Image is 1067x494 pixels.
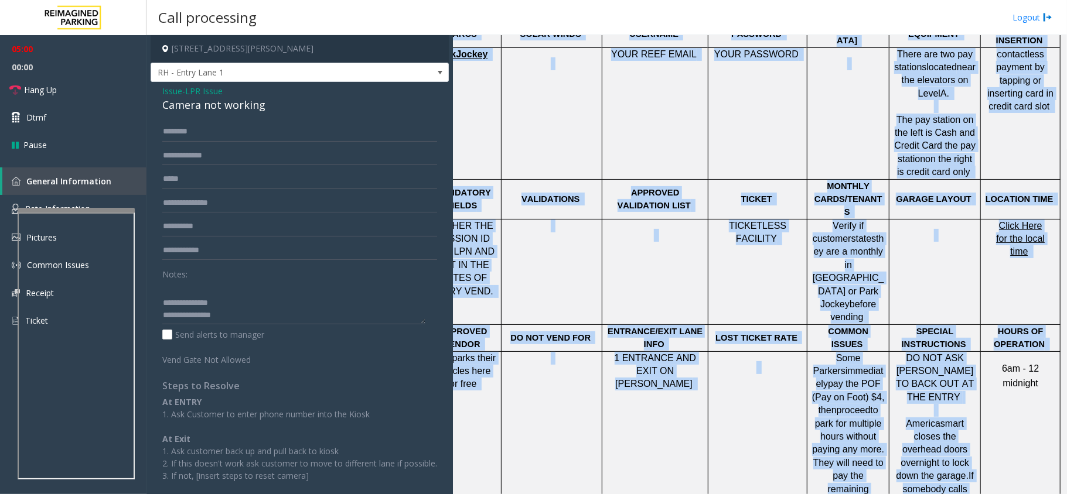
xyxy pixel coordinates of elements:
span: DO NOT VEND FOR [510,333,591,342]
span: ontactless payment by tapping or inserting card in credit card slot [987,49,1054,112]
span: LOST TICKET RATE [715,333,797,342]
p: 1. Ask customer back up and pull back to kiosk [162,445,437,457]
label: Vend Gate Not Allowed [159,349,277,366]
span: GATHER THE SESSION ID AND LPN AND PUT IN THE NOTES OF EVERY VEND. [430,221,495,296]
span: C [997,51,1002,59]
span: Rate Information [25,203,90,214]
span: APPROVED VENDOR [439,327,487,349]
h3: Call processing [152,3,263,32]
span: YOUR PASSWORD [714,49,799,59]
span: near the elevators on Level [902,62,976,98]
span: . [966,471,969,481]
span: ENTRANCE/EXIT LANE INFO [608,327,703,349]
span: Pause [23,139,47,151]
a: ParkJockey [436,50,488,59]
img: 'icon' [12,289,20,297]
span: DO NOT ASK [PERSON_NAME] TO BACK OUT AT THE ENTRY [896,353,974,402]
img: 'icon' [12,234,21,241]
span: Some Parkers [813,353,861,376]
span: on the right is credit card only [897,154,972,177]
span: 1 ENTRANCE AND EXIT ON [PERSON_NAME] [615,353,697,389]
span: GARAGE LAYOUT [896,194,971,204]
span: RH - Entry Lane 1 [151,63,389,82]
a: General Information [2,167,146,195]
span: VALIDATIONS [521,194,579,204]
span: - [182,85,223,97]
span: Issue [162,85,182,97]
b: At Exit [162,433,190,444]
p: 3. If not, [insert steps to reset camera] [162,469,437,482]
span: proceed [837,405,871,415]
label: Send alerts to manager [162,328,264,341]
b: At ENTRY [162,396,202,407]
span: YOUR REEF EMAIL [611,49,697,59]
span: A. [940,88,949,98]
span: MANDATORY FIELDS [435,188,491,210]
div: Camera not working [162,97,437,113]
h4: [STREET_ADDRESS][PERSON_NAME] [151,35,449,63]
span: MONTHLY CARDS/TENANTS [814,181,882,217]
span: General Information [26,176,111,187]
span: Dtmf [26,111,46,123]
span: before vending [831,299,877,322]
span: HOURS OF OPERATION [994,327,1045,349]
span: COMMON ISSUES [829,327,868,349]
img: 'icon' [12,204,19,214]
span: Americasmart closes the overhead doors overnight to lock down the garage [896,418,970,481]
span: states [851,234,877,243]
p: 1. Ask Customer to enter phone number into the Kiosk [162,408,437,420]
img: logout [1043,11,1052,23]
span: APPROVED VALIDATION LIST [618,188,691,210]
span: 6am - 12 midnight [1002,363,1039,389]
span: LOCATION TIME [986,194,1054,204]
img: 'icon' [12,315,19,326]
a: Click Here for the local time [996,221,1045,257]
span: ParkJockey [436,49,488,59]
img: 'icon' [12,177,21,186]
span: pay the POF (Pay on Foot) $4, then [812,379,885,415]
span: LPR Issue [185,85,223,97]
h4: Steps to Resolve [162,380,437,392]
span: Hang Up [24,84,57,96]
span: The pay station on the left is Cash and Credit Card the pay station [894,115,976,164]
p: 2. If this doesn't work ask customer to move to different lane if possible. [162,457,437,469]
a: Logout [1013,11,1052,23]
span: immediately [816,366,884,389]
span: APD parks their vehicles here for free [430,353,496,389]
img: 'icon' [12,260,21,270]
span: located [927,62,957,72]
span: TICKET [741,194,772,204]
label: Notes: [162,264,188,280]
span: SPECIAL INSTRUCTIONS [902,327,966,349]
